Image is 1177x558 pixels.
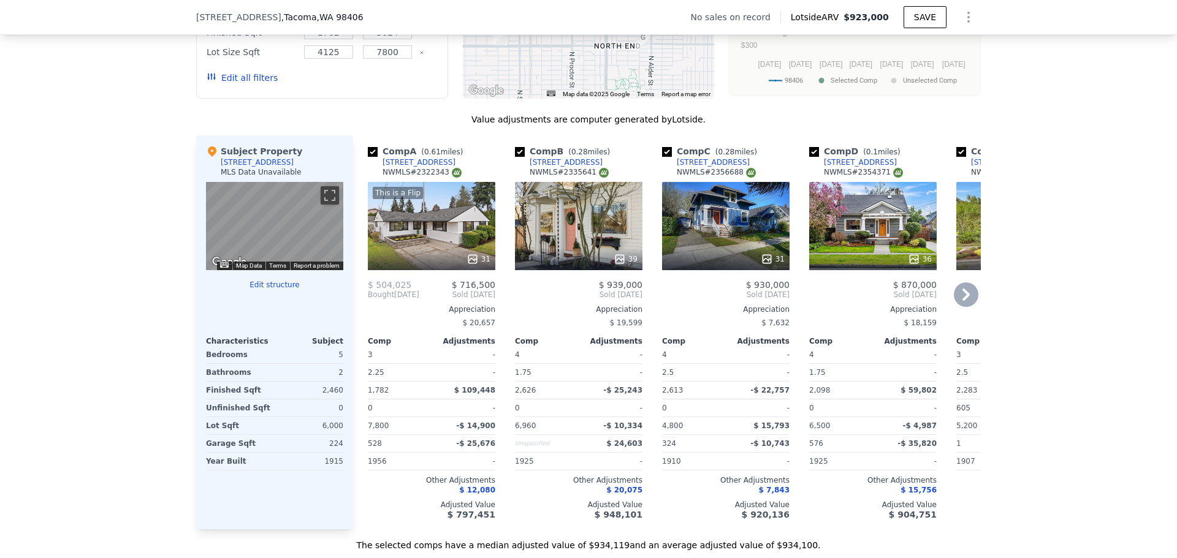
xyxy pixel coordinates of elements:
[820,60,843,69] text: [DATE]
[662,386,683,394] span: 2,613
[875,364,937,381] div: -
[753,421,790,430] span: $ 15,793
[196,11,281,23] span: [STREET_ADDRESS]
[419,50,424,55] button: Clear
[581,364,642,381] div: -
[956,500,1084,510] div: Adjusted Value
[726,336,790,346] div: Adjustments
[515,350,520,359] span: 4
[368,421,389,430] span: 7,800
[579,336,642,346] div: Adjustments
[691,11,780,23] div: No sales on record
[911,60,934,69] text: [DATE]
[275,336,343,346] div: Subject
[710,148,762,156] span: ( miles)
[875,453,937,470] div: -
[971,167,1050,178] div: NWMLS # 2282202
[434,399,495,417] div: -
[761,319,790,327] span: $ 7,632
[368,350,373,359] span: 3
[889,510,937,519] span: $ 904,751
[662,364,723,381] div: 2.5
[368,304,495,314] div: Appreciation
[809,364,870,381] div: 1.75
[368,453,429,470] div: 1956
[875,346,937,363] div: -
[459,486,495,494] span: $ 12,080
[956,5,981,29] button: Show Options
[515,304,642,314] div: Appreciation
[373,187,423,199] div: This is a Flip
[530,157,603,167] div: [STREET_ADDRESS]
[515,500,642,510] div: Adjusted Value
[581,399,642,417] div: -
[424,148,441,156] span: 0.61
[515,404,520,412] span: 0
[368,157,455,167] a: [STREET_ADDRESS]
[880,60,904,69] text: [DATE]
[454,386,495,394] span: $ 109,448
[277,399,343,417] div: 0
[956,475,1084,485] div: Other Adjustments
[515,290,642,300] span: Sold [DATE]
[515,145,615,157] div: Comp B
[368,336,432,346] div: Comp
[434,364,495,381] div: -
[809,404,814,412] span: 0
[603,421,642,430] span: -$ 10,334
[206,182,343,270] div: Street View
[206,280,343,290] button: Edit structure
[809,350,814,359] span: 4
[809,439,823,448] span: 576
[595,510,642,519] span: $ 948,101
[662,475,790,485] div: Other Adjustments
[809,304,937,314] div: Appreciation
[221,157,294,167] div: [STREET_ADDRESS]
[897,439,937,448] span: -$ 35,820
[209,254,249,270] a: Open this area in Google Maps (opens a new window)
[466,83,506,99] a: Open this area in Google Maps (opens a new window)
[662,145,762,157] div: Comp C
[432,336,495,346] div: Adjustments
[493,25,507,45] div: 2101 N Cheyenne St
[277,364,343,381] div: 2
[677,157,750,167] div: [STREET_ADDRESS]
[563,91,630,97] span: Map data ©2025 Google
[636,31,650,52] div: 3219 N 20th St
[750,386,790,394] span: -$ 22,757
[662,336,726,346] div: Comp
[956,157,1044,167] a: [STREET_ADDRESS]
[728,364,790,381] div: -
[547,91,555,96] button: Keyboard shortcuts
[277,382,343,399] div: 2,460
[463,319,495,327] span: $ 20,657
[221,167,302,177] div: MLS Data Unavailable
[614,253,638,265] div: 39
[236,262,262,270] button: Map Data
[662,404,667,412] span: 0
[448,510,495,519] span: $ 797,451
[599,168,609,178] img: NWMLS Logo
[383,167,462,178] div: NWMLS # 2322343
[728,453,790,470] div: -
[515,421,536,430] span: 6,960
[893,168,903,178] img: NWMLS Logo
[866,148,878,156] span: 0.1
[809,453,870,470] div: 1925
[904,319,937,327] span: $ 18,159
[844,12,889,22] span: $923,000
[956,336,1020,346] div: Comp
[662,350,667,359] span: 4
[785,77,803,85] text: 98406
[728,399,790,417] div: -
[908,253,932,265] div: 36
[368,280,411,290] span: $ 504,025
[581,453,642,470] div: -
[677,167,756,178] div: NWMLS # 2356688
[277,417,343,434] div: 6,000
[530,167,609,178] div: NWMLS # 2335641
[368,439,382,448] span: 528
[466,83,506,99] img: Google
[893,280,937,290] span: $ 870,000
[563,148,615,156] span: ( miles)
